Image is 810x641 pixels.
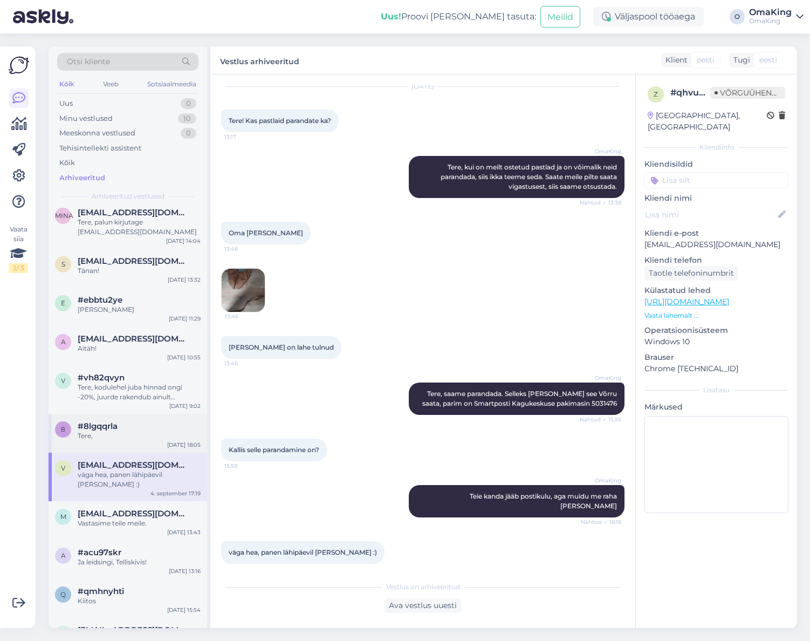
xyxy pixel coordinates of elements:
[644,285,711,295] font: Külastatud lehed
[411,82,434,90] font: [DATE]
[720,88,804,98] font: Võrguühenduseta
[703,386,730,394] font: Lisatasu
[229,548,377,556] font: väga hea, panen lähipäevil [PERSON_NAME] :)
[78,218,197,236] font: Tere, palun kirjutage [EMAIL_ADDRESS][DOMAIN_NAME]
[78,558,147,566] font: Ja leidsingi, Telliskivis!
[649,268,734,278] font: Taotle telefoninumbrit
[644,402,683,412] font: Märkused
[167,441,201,448] font: [DATE] 18:05
[168,276,201,283] font: [DATE] 13:32
[759,55,777,65] font: eesti
[229,343,334,351] font: [PERSON_NAME] on lahe tulnud
[167,529,201,536] font: [DATE] 13:43
[78,295,122,305] font: #ebbtu2ye
[222,269,265,312] img: Manus
[547,12,573,22] font: Meilid
[61,551,66,560] font: a
[59,158,75,167] font: Kõik
[644,325,728,335] font: Operatsioonisüsteem
[670,87,676,98] font: #
[67,57,110,66] font: Otsi kliente
[186,128,191,137] font: 0
[59,173,105,182] font: Arhiveeritud
[749,17,780,25] font: OmaKing
[581,519,621,526] font: Nähtud ✓ 16:18
[55,212,73,220] font: mina
[644,311,699,319] font: Vaata lähemalt ...
[61,377,65,385] font: v
[401,11,536,22] font: Proovi [PERSON_NAME] tasuta:
[78,305,134,313] font: [PERSON_NAME]
[78,334,190,344] span: annelajarvik@gmail.com
[78,586,124,596] font: #qmhnyhti
[386,583,460,591] font: Vestlus on arhiveeritud
[61,425,65,433] font: 8
[595,477,621,484] font: OmaKing
[381,11,401,22] font: Uus!
[61,338,66,346] font: a
[78,519,147,527] font: Vastasime teile meile.
[78,373,125,383] span: #vh82qvyn
[78,207,226,217] font: [EMAIL_ADDRESS][DOMAIN_NAME]
[644,255,702,265] font: Kliendi telefon
[78,208,190,217] span: info@fotboden.se
[78,344,97,352] font: Aitäh!
[78,625,190,635] span: rickheuvelmans@hotmail.com
[17,264,24,272] font: / 3
[615,11,695,22] font: Väljaspool tööaega
[61,464,65,472] font: v
[166,237,201,244] font: [DATE] 14:04
[167,606,201,613] font: [DATE] 15:54
[78,421,118,431] font: #8lgqqrla
[147,80,196,88] font: Sotsiaalmeedia
[92,192,164,200] font: Arhiveeritud vestlused
[441,163,619,190] font: Tere, kui on meilt ostetud pastlad ja on võimalik neid parandada, siis ikka teeme seda. Saate mei...
[644,337,690,346] font: Windows 10
[224,462,237,469] font: 15:59
[59,80,74,88] font: Kõik
[78,460,226,470] font: [EMAIL_ADDRESS][DOMAIN_NAME]
[220,57,299,66] font: Vestlus arhiveeritud
[648,111,740,132] font: [GEOGRAPHIC_DATA], [GEOGRAPHIC_DATA]
[78,597,96,605] font: Kiitos
[644,228,699,238] font: Kliendi e-post
[78,460,190,470] span: varik900@gmail.com
[229,446,319,454] font: Kallis selle parandamine on?
[169,315,201,322] font: [DATE] 11:29
[10,225,28,243] font: Vaata siia
[422,390,619,407] font: Tere, saame parandada. Selleks [PERSON_NAME] see Võrru saata, parim on Smartposti Kagukeskuse pak...
[697,55,715,65] font: eesti
[150,490,201,497] font: 4. september 17:19
[167,354,201,361] font: [DATE] 10:55
[224,133,236,140] font: 13:17
[60,590,66,598] font: q
[735,12,740,21] font: O
[580,199,621,206] font: Nähtud ✓ 13:38
[595,148,621,155] font: OmaKing
[229,229,303,237] font: Oma [PERSON_NAME]
[229,117,331,125] font: Tere! Kas pastlaid parandate ka?
[78,295,122,305] span: #ebbtu2ye
[186,99,191,107] font: 0
[103,80,119,88] font: Veeb
[654,90,658,98] font: z
[749,7,792,17] font: OmaKing
[78,509,190,519] span: maris.pukk@kaamos.ee
[645,209,776,221] input: Lisa nimi
[78,256,226,266] font: [EMAIL_ADDRESS][DOMAIN_NAME]
[169,403,201,410] font: [DATE] 9:02
[9,55,29,76] img: Askly logo
[78,547,121,557] font: #acu97skr
[644,159,693,169] font: Kliendisildid
[470,492,619,510] font: Teie kanda jääb postikulu, aga muidu me raha [PERSON_NAME]
[183,114,191,122] font: 10
[59,99,73,107] font: Uus
[749,8,804,25] a: OmaKingOmaKing
[644,193,692,203] font: Kliendi nimi
[595,374,621,381] font: OmaKing
[61,260,65,268] font: s
[13,264,17,272] font: 2
[676,87,724,98] font: qhvupbzw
